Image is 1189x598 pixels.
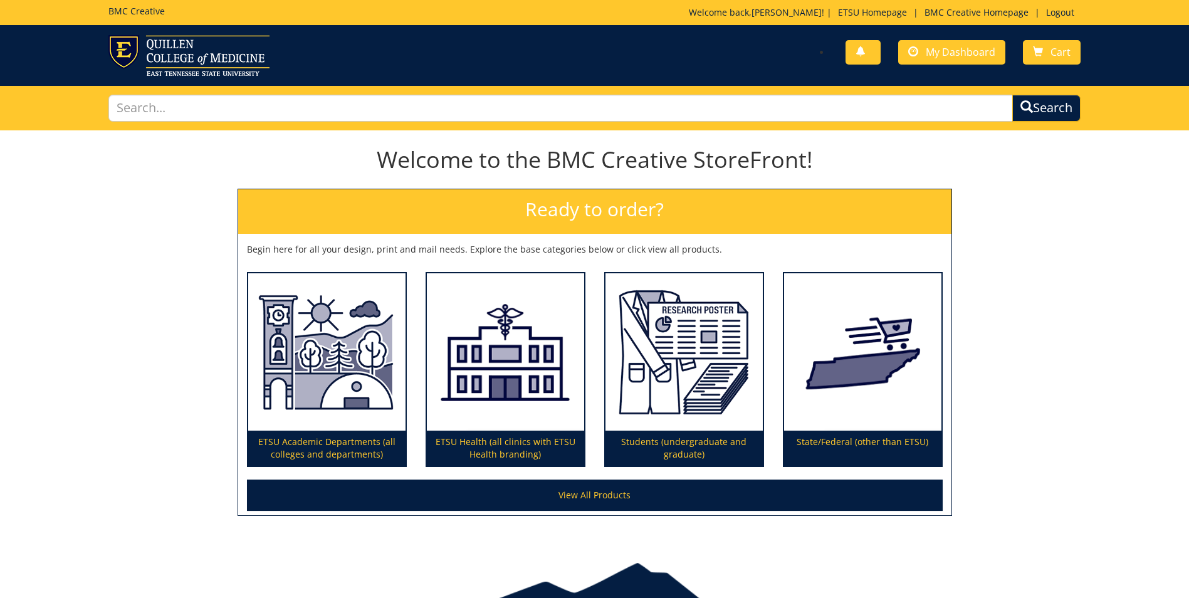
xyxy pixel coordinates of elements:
span: My Dashboard [926,45,995,59]
img: Students (undergraduate and graduate) [605,273,763,431]
img: ETSU Health (all clinics with ETSU Health branding) [427,273,584,431]
h2: Ready to order? [238,189,951,234]
a: ETSU Health (all clinics with ETSU Health branding) [427,273,584,466]
span: Cart [1050,45,1071,59]
a: View All Products [247,480,943,511]
a: Students (undergraduate and graduate) [605,273,763,466]
a: State/Federal (other than ETSU) [784,273,941,466]
a: ETSU Academic Departments (all colleges and departments) [248,273,406,466]
a: Logout [1040,6,1081,18]
a: My Dashboard [898,40,1005,65]
p: ETSU Health (all clinics with ETSU Health branding) [427,431,584,466]
img: ETSU logo [108,35,270,76]
p: State/Federal (other than ETSU) [784,431,941,466]
p: Begin here for all your design, print and mail needs. Explore the base categories below or click ... [247,243,943,256]
a: ETSU Homepage [832,6,913,18]
button: Search [1012,95,1081,122]
h5: BMC Creative [108,6,165,16]
img: State/Federal (other than ETSU) [784,273,941,431]
input: Search... [108,95,1013,122]
p: Students (undergraduate and graduate) [605,431,763,466]
h1: Welcome to the BMC Creative StoreFront! [238,147,952,172]
a: Cart [1023,40,1081,65]
a: BMC Creative Homepage [918,6,1035,18]
img: ETSU Academic Departments (all colleges and departments) [248,273,406,431]
p: Welcome back, ! | | | [689,6,1081,19]
a: [PERSON_NAME] [752,6,822,18]
p: ETSU Academic Departments (all colleges and departments) [248,431,406,466]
